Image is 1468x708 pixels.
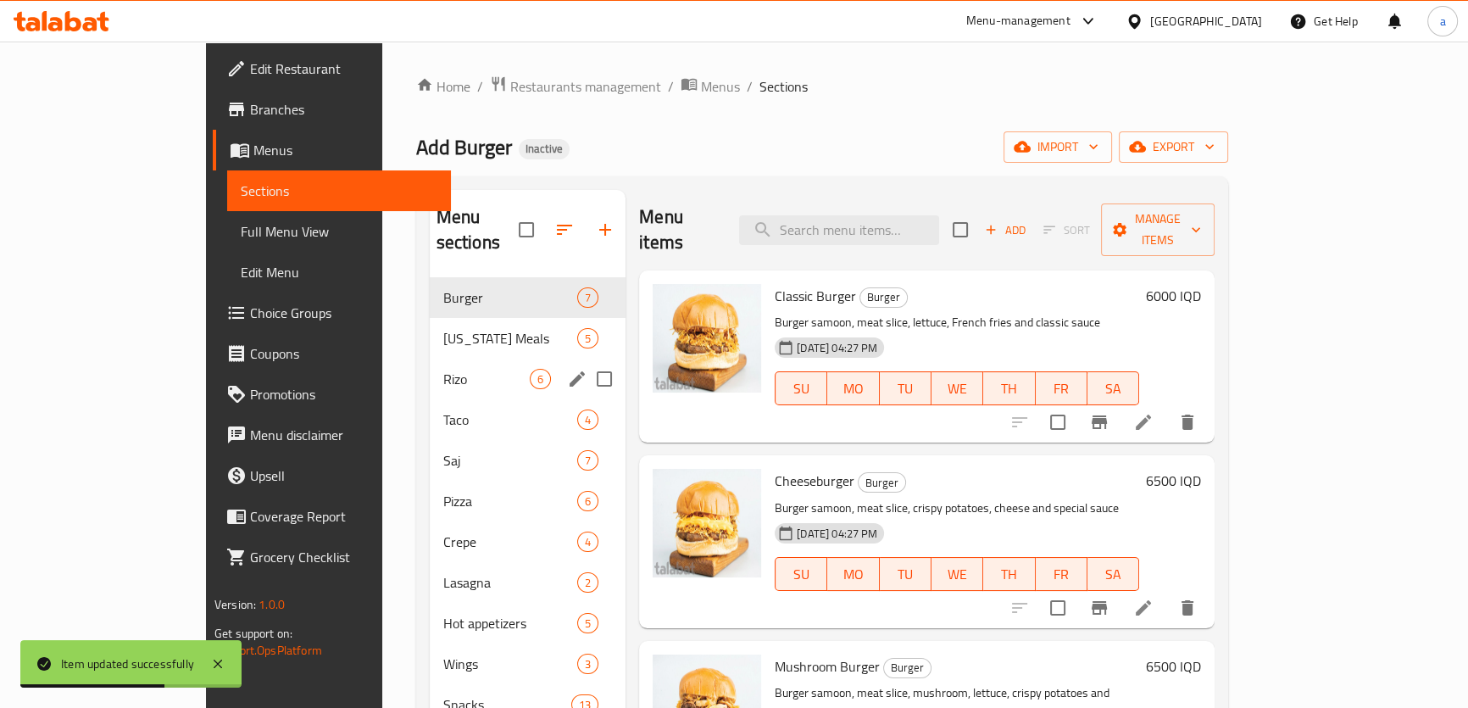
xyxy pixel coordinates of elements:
[775,312,1139,333] p: Burger samoon, meat slice, lettuce, French fries and classic sauce
[966,11,1070,31] div: Menu-management
[859,473,905,493] span: Burger
[938,562,976,587] span: WE
[443,572,577,593] span: Lasagna
[250,465,437,486] span: Upsell
[577,328,598,348] div: items
[978,217,1032,243] button: Add
[430,440,626,481] div: Saj7
[430,644,626,684] div: Wings3
[443,654,577,674] span: Wings
[859,287,908,308] div: Burger
[443,450,577,471] div: Saj
[578,493,598,510] span: 6
[577,532,598,552] div: items
[759,76,808,97] span: Sections
[1036,557,1087,591] button: FR
[250,99,437,120] span: Branches
[544,209,585,250] span: Sort sections
[701,76,740,97] span: Menus
[443,410,577,430] span: Taco
[1017,137,1098,158] span: import
[884,658,931,677] span: Burger
[577,410,598,430] div: items
[1079,402,1120,443] button: Branch-specific-item
[1167,402,1208,443] button: delete
[834,562,872,587] span: MO
[227,170,451,211] a: Sections
[443,491,577,511] div: Pizza
[1094,562,1132,587] span: SA
[443,369,530,389] span: Rizo
[931,557,983,591] button: WE
[990,376,1028,401] span: TH
[1040,590,1076,626] span: Select to update
[430,603,626,644] div: Hot appetizers5
[227,252,451,293] a: Edit Menu
[250,547,437,567] span: Grocery Checklist
[739,215,939,245] input: search
[1167,588,1208,628] button: delete
[213,496,451,537] a: Coverage Report
[519,142,570,156] span: Inactive
[443,328,577,348] span: [US_STATE] Meals
[490,75,661,98] a: Restaurants management
[577,654,598,674] div: items
[510,76,661,97] span: Restaurants management
[214,639,322,661] a: Support.OpsPlatform
[241,181,437,201] span: Sections
[577,287,598,308] div: items
[430,399,626,440] div: Taco4
[519,139,570,159] div: Inactive
[430,318,626,359] div: [US_STATE] Meals5
[883,658,931,678] div: Burger
[775,371,827,405] button: SU
[834,376,872,401] span: MO
[1146,284,1201,308] h6: 6000 IQD
[250,59,437,79] span: Edit Restaurant
[782,562,820,587] span: SU
[214,622,292,644] span: Get support on:
[887,562,925,587] span: TU
[775,654,880,679] span: Mushroom Burger
[1115,209,1201,251] span: Manage items
[827,557,879,591] button: MO
[653,469,761,577] img: Cheeseburger
[747,76,753,97] li: /
[250,384,437,404] span: Promotions
[1101,203,1215,256] button: Manage items
[983,371,1035,405] button: TH
[213,48,451,89] a: Edit Restaurant
[477,76,483,97] li: /
[577,572,598,593] div: items
[578,290,598,306] span: 7
[578,534,598,550] span: 4
[250,303,437,323] span: Choice Groups
[213,333,451,374] a: Coupons
[639,204,719,255] h2: Menu items
[782,376,820,401] span: SU
[775,498,1139,519] p: Burger samoon, meat slice, crispy potatoes, cheese and special sauce
[578,656,598,672] span: 3
[880,371,931,405] button: TU
[443,532,577,552] span: Crepe
[430,521,626,562] div: Crepe4
[1087,371,1139,405] button: SA
[943,212,978,248] span: Select section
[430,277,626,318] div: Burger7
[213,415,451,455] a: Menu disclaimer
[241,221,437,242] span: Full Menu View
[1150,12,1262,31] div: [GEOGRAPHIC_DATA]
[250,506,437,527] span: Coverage Report
[653,284,761,393] img: Classic Burger
[931,371,983,405] button: WE
[577,491,598,511] div: items
[253,140,437,160] span: Menus
[443,613,577,633] span: Hot appetizers
[213,455,451,496] a: Upsell
[531,371,550,387] span: 6
[1146,469,1201,493] h6: 6500 IQD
